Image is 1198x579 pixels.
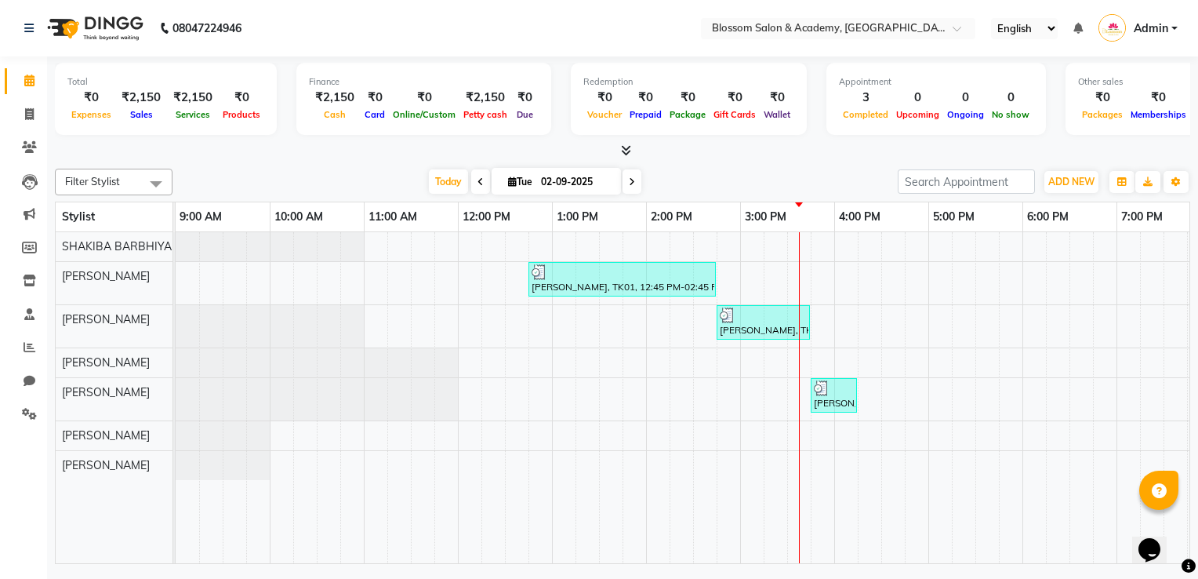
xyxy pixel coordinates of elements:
[741,206,790,228] a: 3:00 PM
[172,6,241,50] b: 08047224946
[1078,109,1127,120] span: Packages
[835,206,884,228] a: 4:00 PM
[988,89,1033,107] div: 0
[172,109,214,120] span: Services
[1117,206,1167,228] a: 7:00 PM
[62,385,150,399] span: [PERSON_NAME]
[530,264,714,294] div: [PERSON_NAME], TK01, 12:45 PM-02:45 PM, Colour - Root Touch Up
[504,176,536,188] span: Tue
[65,175,120,188] span: Filter Stylist
[389,109,459,120] span: Online/Custom
[666,109,710,120] span: Package
[1127,109,1190,120] span: Memberships
[839,109,892,120] span: Completed
[513,109,537,120] span: Due
[839,89,892,107] div: 3
[219,89,264,107] div: ₹0
[812,381,855,410] div: [PERSON_NAME], TK01, 03:45 PM-04:15 PM, GROMING
[1098,14,1126,42] img: Admin
[583,75,794,89] div: Redemption
[583,109,626,120] span: Voucher
[62,239,172,253] span: SHAKIBA BARBHIYA
[309,75,539,89] div: Finance
[1127,89,1190,107] div: ₹0
[892,89,943,107] div: 0
[40,6,147,50] img: logo
[67,75,264,89] div: Total
[219,109,264,120] span: Products
[126,109,157,120] span: Sales
[62,312,150,326] span: [PERSON_NAME]
[167,89,219,107] div: ₹2,150
[365,206,421,228] a: 11:00 AM
[459,109,511,120] span: Petty cash
[1044,171,1098,193] button: ADD NEW
[760,89,794,107] div: ₹0
[666,89,710,107] div: ₹0
[898,169,1035,194] input: Search Appointment
[176,206,226,228] a: 9:00 AM
[320,109,350,120] span: Cash
[389,89,459,107] div: ₹0
[62,355,150,370] span: [PERSON_NAME]
[988,109,1033,120] span: No show
[511,89,539,107] div: ₹0
[309,89,361,107] div: ₹2,150
[626,89,666,107] div: ₹0
[553,206,602,228] a: 1:00 PM
[115,89,167,107] div: ₹2,150
[361,109,389,120] span: Card
[710,109,760,120] span: Gift Cards
[626,109,666,120] span: Prepaid
[1078,89,1127,107] div: ₹0
[62,458,150,472] span: [PERSON_NAME]
[62,428,150,442] span: [PERSON_NAME]
[839,75,1033,89] div: Appointment
[929,206,978,228] a: 5:00 PM
[270,206,327,228] a: 10:00 AM
[710,89,760,107] div: ₹0
[718,308,808,337] div: [PERSON_NAME], TK01, 02:45 PM-03:45 PM, Pedicure - Signature
[647,206,696,228] a: 2:00 PM
[536,170,615,194] input: 2025-09-02
[1048,176,1095,188] span: ADD NEW
[892,109,943,120] span: Upcoming
[943,109,988,120] span: Ongoing
[459,206,514,228] a: 12:00 PM
[67,89,115,107] div: ₹0
[1134,20,1168,37] span: Admin
[361,89,389,107] div: ₹0
[583,89,626,107] div: ₹0
[67,109,115,120] span: Expenses
[1023,206,1073,228] a: 6:00 PM
[429,169,468,194] span: Today
[459,89,511,107] div: ₹2,150
[62,269,150,283] span: [PERSON_NAME]
[62,209,95,224] span: Stylist
[1132,516,1182,563] iframe: chat widget
[760,109,794,120] span: Wallet
[943,89,988,107] div: 0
